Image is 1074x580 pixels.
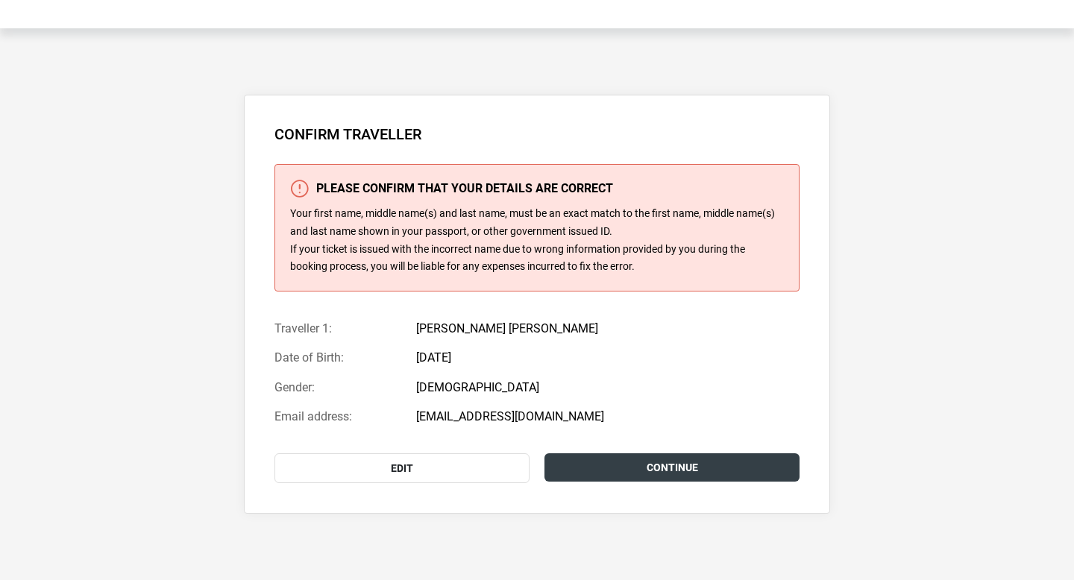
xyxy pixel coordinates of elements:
[274,350,401,365] span: Date of Birth:
[416,409,685,423] p: [EMAIL_ADDRESS][DOMAIN_NAME]
[290,205,784,276] p: Your first name, middle name(s) and last name, must be an exact match to the first name, middle n...
[274,453,530,483] button: Edit
[274,321,401,335] span: Traveller 1:
[544,453,800,482] a: Continue
[416,321,614,335] p: [PERSON_NAME] [PERSON_NAME]
[416,380,685,394] p: [DEMOGRAPHIC_DATA]
[274,409,401,423] span: Email address:
[274,125,800,143] h2: Confirm Traveller
[290,180,784,198] h3: Please confirm that your details are correct
[274,380,401,394] span: Gender:
[416,350,685,365] p: [DATE]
